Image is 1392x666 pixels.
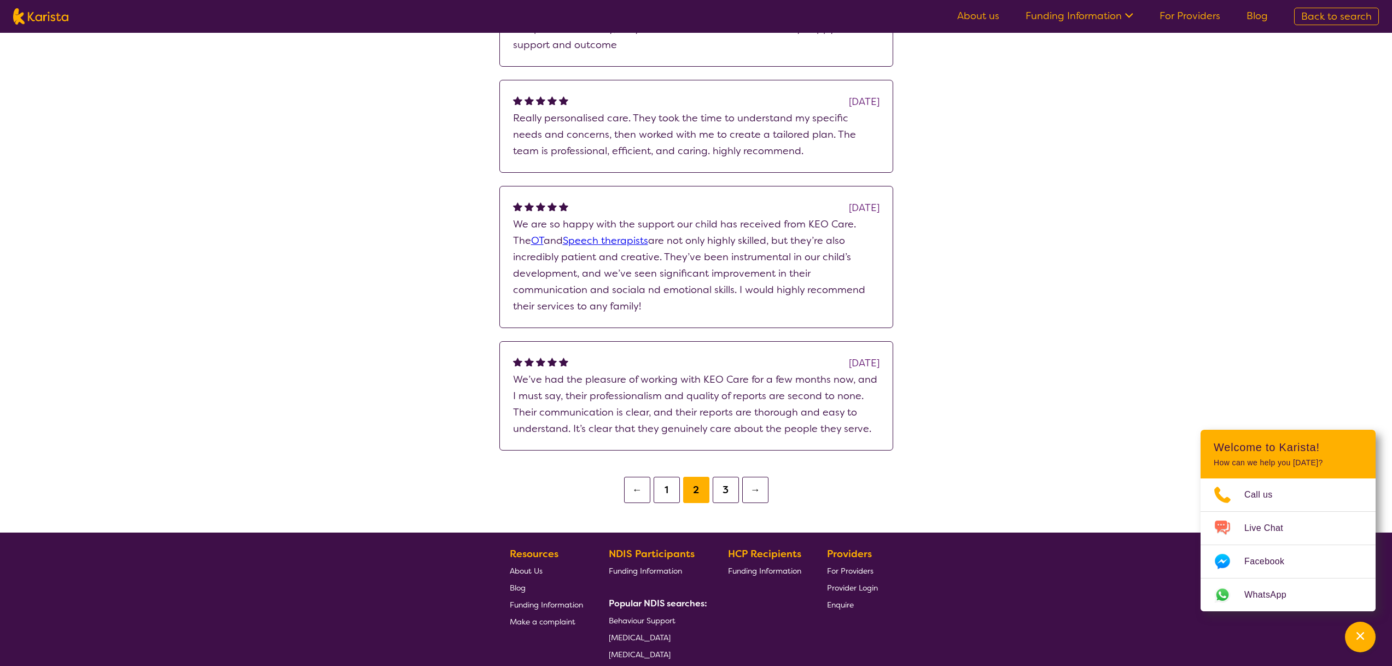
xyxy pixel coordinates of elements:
span: WhatsApp [1244,587,1300,603]
h2: Welcome to Karista! [1214,441,1362,454]
span: [MEDICAL_DATA] [609,633,671,642]
a: Behaviour Support [609,612,703,629]
button: ← [624,477,650,503]
button: Channel Menu [1345,622,1376,652]
img: fullstar [559,202,568,211]
a: About us [957,9,999,22]
a: Funding Information [609,562,703,579]
img: Karista logo [13,8,68,25]
img: fullstar [536,202,545,211]
a: Funding Information [728,562,801,579]
img: fullstar [536,96,545,105]
a: For Providers [1160,9,1220,22]
a: Web link opens in a new tab. [1201,579,1376,611]
a: Funding Information [510,596,583,613]
b: Resources [510,547,558,560]
img: fullstar [525,357,534,366]
div: [DATE] [849,94,880,110]
span: Live Chat [1244,520,1296,536]
p: We’ve had the pleasure of working with KEO Care for a few months now, and I must say, their profe... [513,371,880,437]
button: 3 [713,477,739,503]
div: [DATE] [849,200,880,216]
p: Really personalised care. They took the time to understand my specific needs and concerns, then w... [513,110,880,159]
a: Speech therapists [563,234,648,247]
span: Facebook [1244,553,1297,570]
a: [MEDICAL_DATA] [609,646,703,663]
p: We are so happy with the support our child has received from KEO Care. The and are not only highl... [513,216,880,314]
img: fullstar [525,96,534,105]
span: Funding Information [609,566,682,576]
img: fullstar [513,202,522,211]
div: Channel Menu [1201,430,1376,611]
span: Funding Information [510,600,583,610]
span: [MEDICAL_DATA] [609,650,671,659]
a: Funding Information [1026,9,1133,22]
b: NDIS Participants [609,547,695,560]
a: Enquire [827,596,878,613]
a: Make a complaint [510,613,583,630]
img: fullstar [525,202,534,211]
img: fullstar [548,202,557,211]
a: [MEDICAL_DATA] [609,629,703,646]
span: Enquire [827,600,854,610]
span: For Providers [827,566,873,576]
p: How can we help you [DATE]? [1214,458,1362,468]
span: About Us [510,566,543,576]
img: fullstar [536,357,545,366]
button: 2 [683,477,709,503]
button: 1 [654,477,680,503]
span: Blog [510,583,526,593]
img: fullstar [559,96,568,105]
span: Behaviour Support [609,616,675,626]
b: Popular NDIS searches: [609,598,707,609]
img: fullstar [513,96,522,105]
b: HCP Recipients [728,547,801,560]
div: [DATE] [849,355,880,371]
img: fullstar [548,96,557,105]
a: Blog [1247,9,1268,22]
span: Make a complaint [510,617,575,627]
button: → [742,477,768,503]
a: For Providers [827,562,878,579]
img: fullstar [513,357,522,366]
ul: Choose channel [1201,478,1376,611]
span: Call us [1244,487,1286,503]
b: Providers [827,547,872,560]
a: About Us [510,562,583,579]
img: fullstar [548,357,557,366]
a: Blog [510,579,583,596]
span: Back to search [1301,10,1372,23]
a: Back to search [1294,8,1379,25]
img: fullstar [559,357,568,366]
a: OT [531,234,544,247]
span: Funding Information [728,566,801,576]
span: Provider Login [827,583,878,593]
a: Provider Login [827,579,878,596]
